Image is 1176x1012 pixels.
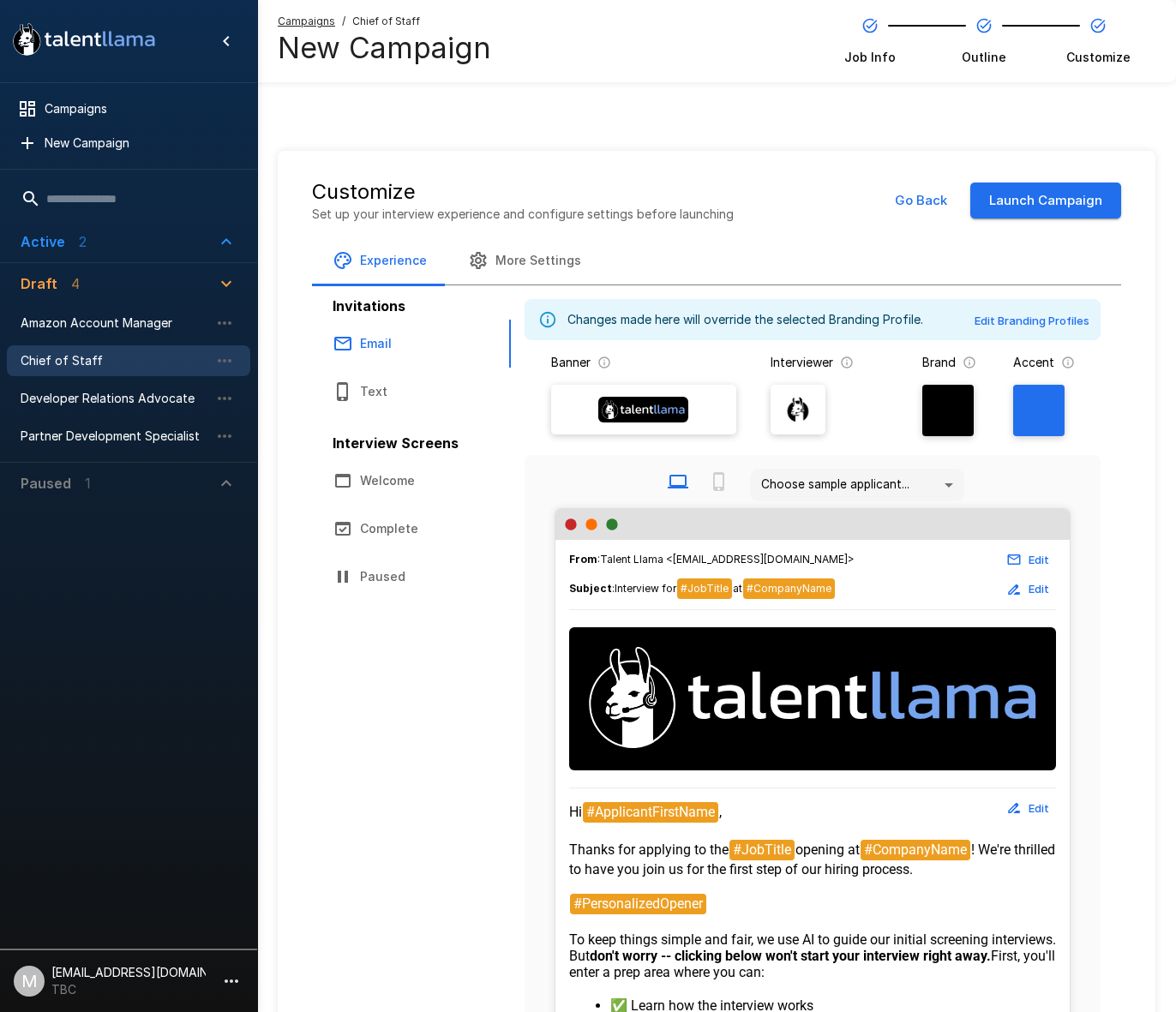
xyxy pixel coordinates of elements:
h5: Customize [312,178,734,206]
div: Changes made here will override the selected Branding Profile. [567,304,923,335]
button: Paused [312,553,511,601]
span: Outline [962,49,1006,66]
img: llama_clean.png [785,397,811,422]
span: Thanks for applying to the [569,841,729,858]
span: #ApplicantFirstName [583,802,718,823]
button: Edit [1001,795,1056,822]
b: From [569,553,597,566]
p: Banner [551,354,591,371]
span: #PersonalizedOpener [570,894,706,914]
span: : [569,578,836,600]
button: Text [312,368,511,416]
button: More Settings [447,237,602,284]
p: Interviewer [771,354,833,371]
button: Email [312,320,511,368]
span: Job Info [844,49,896,66]
div: Choose sample applicant... [750,469,964,501]
span: opening at [795,841,860,858]
p: Brand [922,354,956,371]
span: #CompanyName [743,578,835,599]
h4: New Campaign [278,30,491,66]
span: #CompanyName [861,840,970,860]
span: Interview for [615,582,676,595]
span: Hi [569,804,582,820]
svg: The image that will show next to questions in your candidate interviews. It must be square and at... [840,356,854,369]
img: Banner Logo [598,397,688,422]
button: Edit [1001,576,1056,602]
button: Launch Campaign [970,183,1121,219]
button: Go Back [885,183,957,219]
span: #JobTitle [729,840,795,860]
span: : Talent Llama <[EMAIL_ADDRESS][DOMAIN_NAME]> [569,551,855,568]
p: Accent [1013,354,1054,371]
span: #JobTitle [677,578,732,599]
button: Complete [312,505,511,553]
button: Welcome [312,457,511,505]
p: Set up your interview experience and configure settings before launching [312,206,734,223]
button: Edit [1001,547,1056,573]
b: Subject [569,582,612,595]
label: Banner Logo [551,385,736,434]
button: Experience [312,237,447,284]
span: To keep things simple and fair, we use AI to guide our initial screening interviews. But [569,931,1059,964]
strong: don't worry -- clicking below won't start your interview right away. [590,948,991,964]
span: First, you'll enter a prep area where you can: [569,948,1059,980]
img: Talent Llama [569,627,1056,767]
button: Edit Branding Profiles [970,308,1094,334]
span: at [733,582,742,595]
span: Customize [1066,49,1131,66]
svg: The banner version of your logo. Using your logo will enable customization of brand and accent co... [597,356,611,369]
svg: The background color for branded interviews and emails. It should be a color that complements you... [963,356,976,369]
svg: The primary color for buttons in branded interviews and emails. It should be a color that complem... [1061,356,1075,369]
span: , [719,804,722,820]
